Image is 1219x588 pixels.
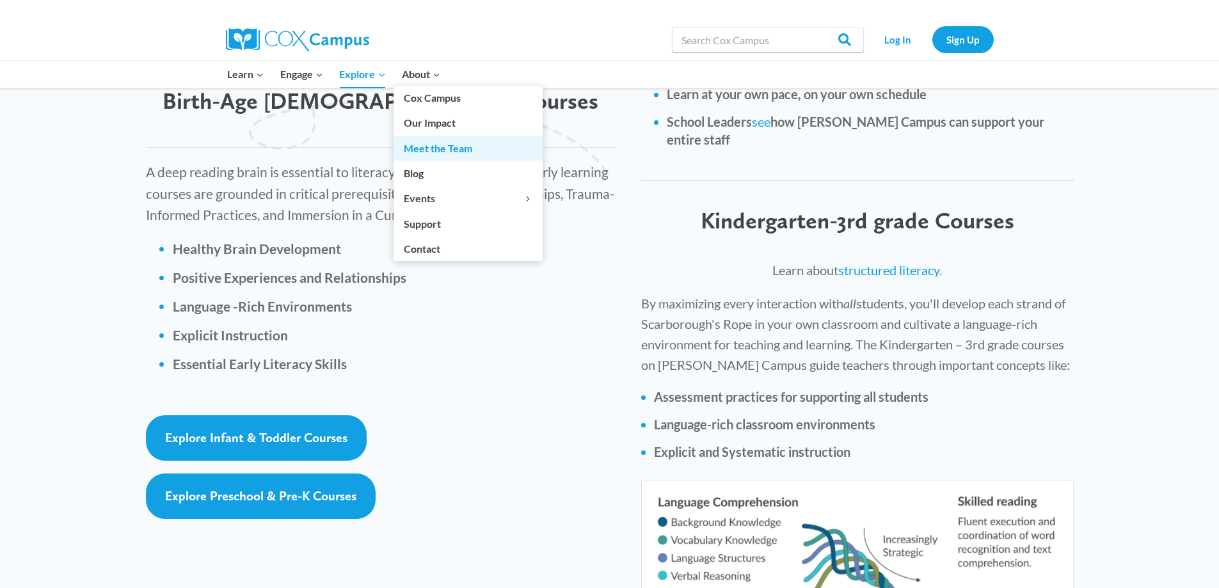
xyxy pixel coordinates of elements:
strong: School Leaders how [PERSON_NAME] Campus can support your entire staff [667,114,1044,147]
nav: Secondary Navigation [870,26,994,52]
a: Contact [394,237,543,261]
button: Child menu of Learn [219,61,273,88]
a: Support [394,211,543,235]
a: Cox Campus [394,86,543,110]
a: see [752,114,770,129]
span: Explore Infant & Toddler Courses [165,430,347,445]
a: Explore Preschool & Pre-K Courses [146,473,376,519]
strong: Assessment practices for supporting all students [654,389,928,404]
button: Child menu of About [394,61,449,88]
b: Positive Experiences and Relationships [173,269,406,285]
b: Explicit Instruction [173,327,288,343]
a: Meet the Team [394,136,543,160]
span: Kindergarten-3rd grade Courses [701,207,1014,234]
strong: Learn at your own pace, on your own schedule [667,86,927,102]
p: By maximizing every interaction with students, you'll develop each strand of Scarborough's Rope i... [641,293,1073,375]
i: all [843,296,856,311]
p: A deep reading brain is essential to literacy and justice for all. Our early learning courses are... [146,161,616,226]
span: Birth-Age [DEMOGRAPHIC_DATA] Courses [163,87,598,115]
a: Log In [870,26,926,52]
img: Cox Campus [226,28,369,51]
button: Child menu of Engage [272,61,331,88]
b: Language -Rich Environments [173,298,352,314]
b: Essential Early Literacy Skills [173,356,347,372]
nav: Primary Navigation [219,61,449,88]
strong: Explicit and Systematic instruction [654,444,850,459]
a: Explore Infant & Toddler Courses [146,415,367,461]
a: structured literacy. [838,262,942,278]
input: Search Cox Campus [672,27,864,52]
a: Our Impact [394,111,543,135]
button: Child menu of Explore [331,61,394,88]
a: Blog [394,161,543,186]
button: Child menu of Events [394,186,543,211]
span: Explore Preschool & Pre-K Courses [165,488,356,504]
strong: Language-rich classroom environments [654,417,875,432]
p: Learn about [641,260,1073,280]
a: Sign Up [932,26,994,52]
strong: Healthy Brain Development [173,241,341,257]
